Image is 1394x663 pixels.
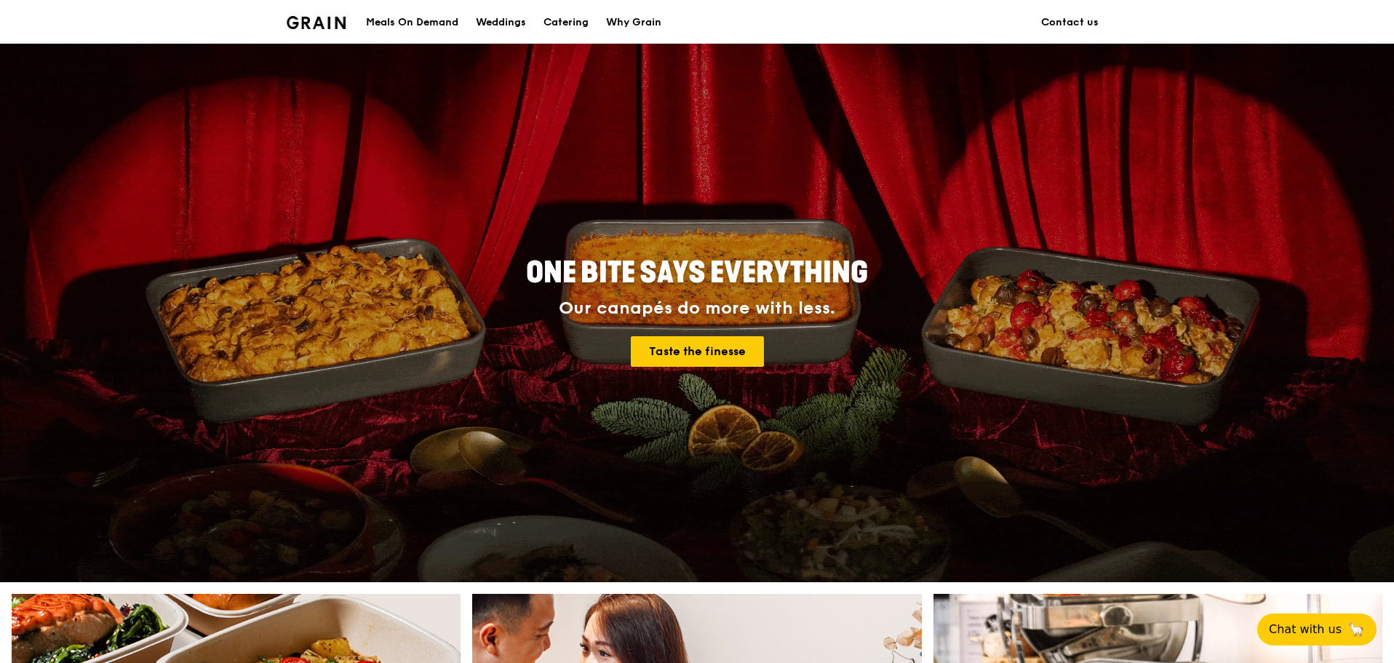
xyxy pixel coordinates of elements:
[526,255,868,290] span: ONE BITE SAYS EVERYTHING
[606,1,661,44] div: Why Grain
[543,1,589,44] div: Catering
[631,336,764,367] a: Taste the finesse
[467,1,535,44] a: Weddings
[476,1,526,44] div: Weddings
[366,1,458,44] div: Meals On Demand
[435,298,959,319] div: Our canapés do more with less.
[1032,1,1107,44] a: Contact us
[1257,614,1377,646] button: Chat with us🦙
[1347,621,1365,638] span: 🦙
[535,1,597,44] a: Catering
[287,16,346,29] img: Grain
[597,1,670,44] a: Why Grain
[1269,621,1342,638] span: Chat with us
